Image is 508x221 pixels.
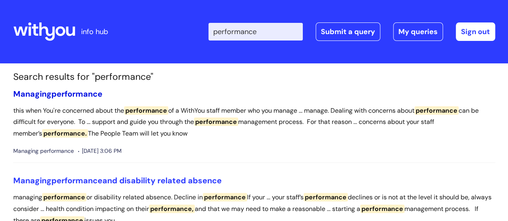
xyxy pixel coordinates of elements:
p: info hub [81,25,108,38]
input: Search [208,23,303,41]
span: performance [51,89,102,99]
span: performance [414,106,459,115]
h1: Search results for "performance" [13,71,495,83]
span: performance [194,118,238,126]
a: My queries [393,22,443,41]
span: performance [42,193,86,201]
span: performance [51,175,102,186]
a: Managingperformanceand disability related absence [13,175,222,186]
p: this when You're concerned about the of a WithYou staff member who you manage ... manage. Dealing... [13,105,495,140]
span: performance [203,193,247,201]
span: performance [304,193,348,201]
a: Submit a query [316,22,380,41]
div: | - [208,22,495,41]
span: performance, [149,205,195,213]
span: performance. [42,129,88,138]
span: Managing performance [13,146,74,156]
a: Managingperformance [13,89,102,99]
span: performance [124,106,168,115]
a: Sign out [456,22,495,41]
span: performance [360,205,404,213]
span: [DATE] 3:06 PM [78,146,122,156]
